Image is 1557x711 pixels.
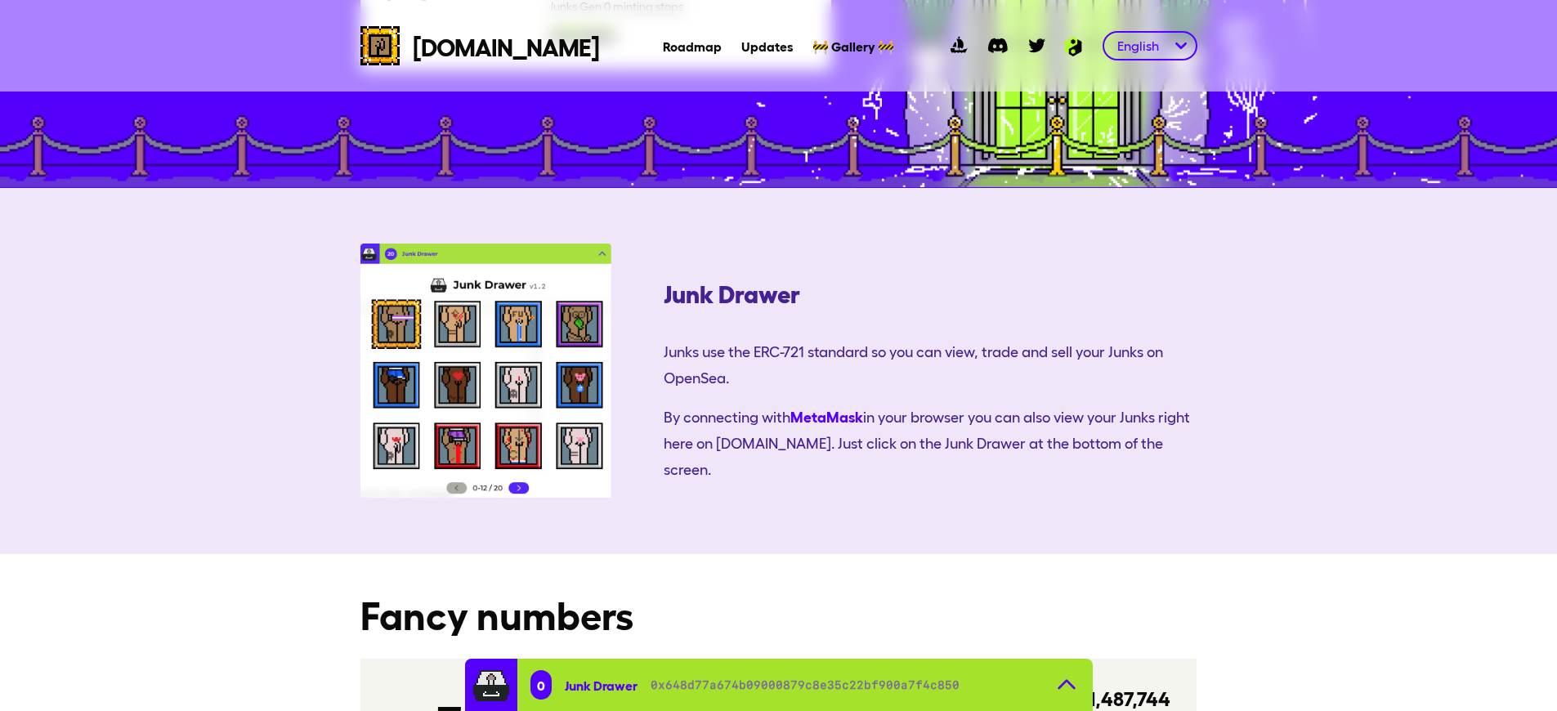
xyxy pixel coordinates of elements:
[360,593,1197,633] h1: Fancy numbers
[812,38,894,54] a: 🚧 Gallery 🚧
[537,677,545,693] span: 0
[978,26,1018,65] a: discord
[939,26,978,65] a: opensea
[651,677,960,693] span: 0x648d77a674b09000879c8e35c22bf900a7f4c850
[664,278,1197,307] h3: Junk Drawer
[664,332,1197,397] span: Junks use the ERC-721 standard so you can view, trade and sell your Junks on OpenSea.
[790,405,863,427] a: MetaMask
[360,26,599,65] a: cryptojunks logo[DOMAIN_NAME]
[741,38,793,54] a: Updates
[360,26,400,65] img: cryptojunks logo
[472,665,511,704] img: junkdrawer.d9bd258c.svg
[664,397,1197,489] span: By connecting with in your browser you can also view your Junks right here on [DOMAIN_NAME]. Just...
[1018,26,1057,65] a: twitter
[413,31,599,60] span: [DOMAIN_NAME]
[360,244,664,499] img: screenshot_junk_drawer.1c368f2b.png
[1057,37,1089,56] img: Ambition logo
[663,38,722,54] a: Roadmap
[565,677,638,693] span: Junk Drawer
